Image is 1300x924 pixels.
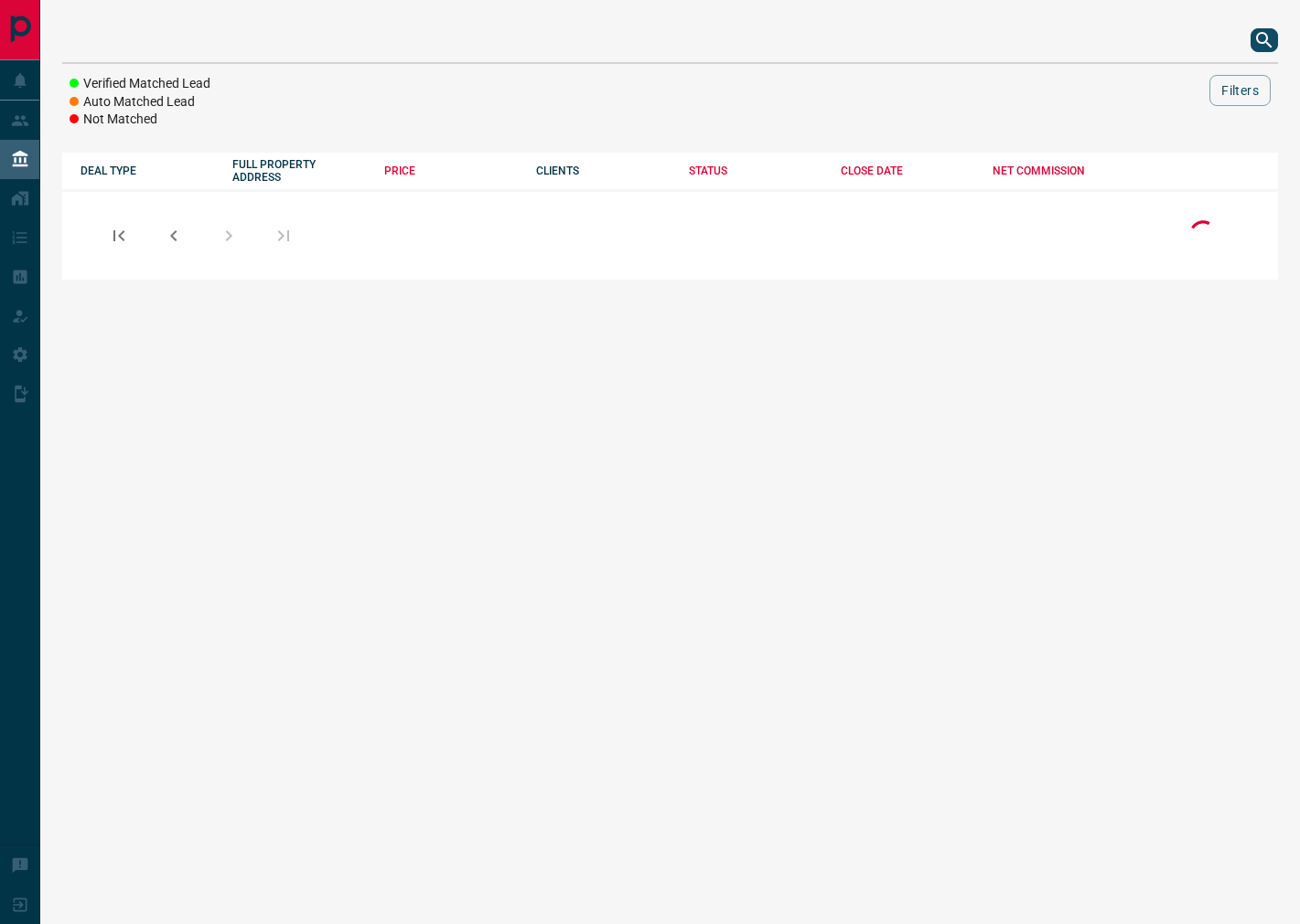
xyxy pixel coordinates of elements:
[1185,216,1221,255] div: Loading
[384,165,518,177] div: PRICE
[81,165,214,177] div: DEAL TYPE
[689,165,822,177] div: STATUS
[993,165,1126,177] div: NET COMMISSION
[70,75,210,93] li: Verified Matched Lead
[70,93,210,112] li: Auto Matched Lead
[841,165,974,177] div: CLOSE DATE
[232,158,366,184] div: FULL PROPERTY ADDRESS
[70,111,210,129] li: Not Matched
[536,165,670,177] div: CLIENTS
[1251,28,1278,52] button: search button
[1209,75,1271,106] button: Filters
